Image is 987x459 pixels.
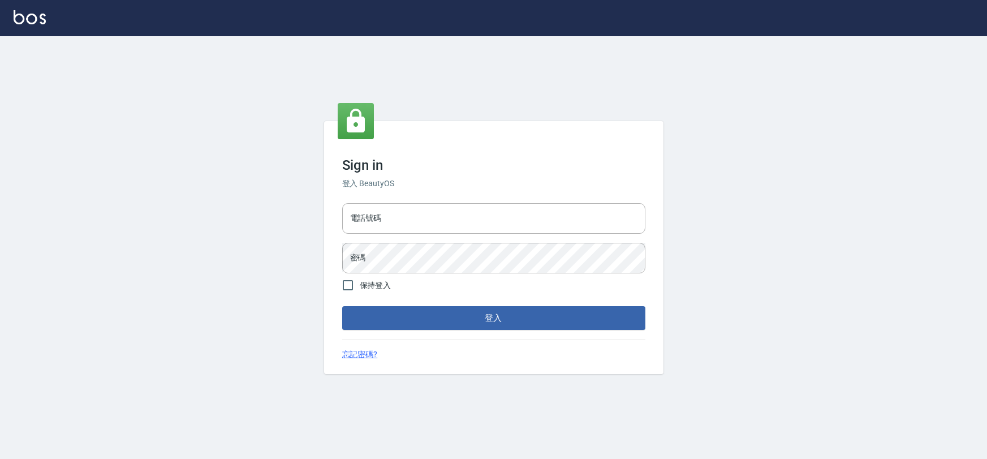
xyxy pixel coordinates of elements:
h3: Sign in [342,157,645,173]
h6: 登入 BeautyOS [342,178,645,190]
button: 登入 [342,306,645,330]
span: 保持登入 [360,280,391,291]
img: Logo [14,10,46,24]
a: 忘記密碼? [342,349,378,361]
